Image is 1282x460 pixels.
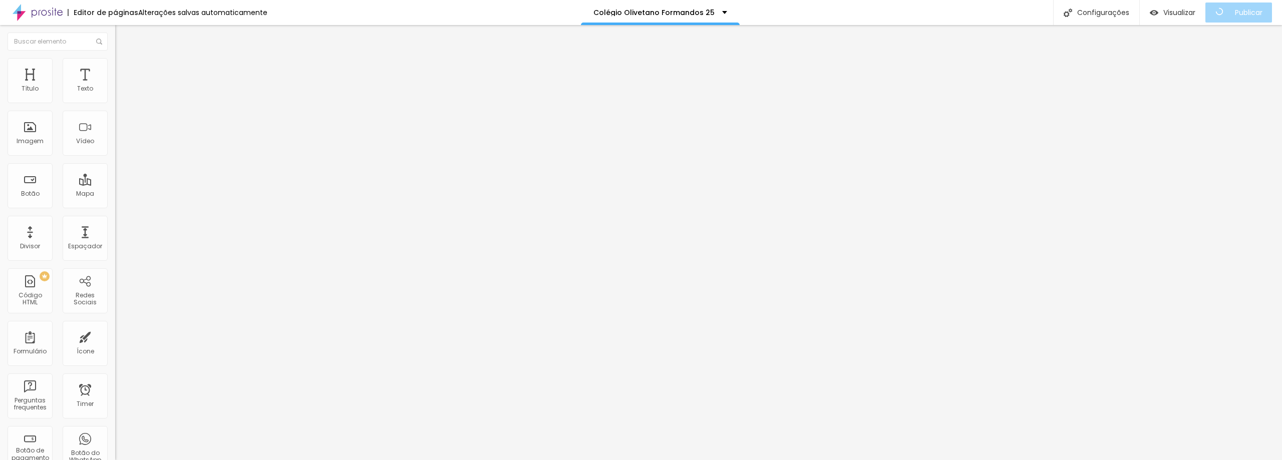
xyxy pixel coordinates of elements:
[1150,9,1158,17] img: view-1.svg
[76,138,94,145] div: Vídeo
[22,85,39,92] div: Título
[1140,3,1205,23] button: Visualizar
[10,292,50,306] div: Código HTML
[138,9,267,16] div: Alterações salvas automaticamente
[68,243,102,250] div: Espaçador
[1064,9,1072,17] img: Icone
[593,9,715,16] p: Colégio Olivetano Formandos 25
[1205,3,1272,23] button: Publicar
[17,138,44,145] div: Imagem
[1163,9,1195,17] span: Visualizar
[8,33,108,51] input: Buscar elemento
[20,243,40,250] div: Divisor
[65,292,105,306] div: Redes Sociais
[1235,9,1262,17] span: Publicar
[76,190,94,197] div: Mapa
[21,190,40,197] div: Botão
[10,397,50,411] div: Perguntas frequentes
[77,348,94,355] div: Ícone
[77,400,94,407] div: Timer
[77,85,93,92] div: Texto
[96,39,102,45] img: Icone
[68,9,138,16] div: Editor de páginas
[14,348,47,355] div: Formulário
